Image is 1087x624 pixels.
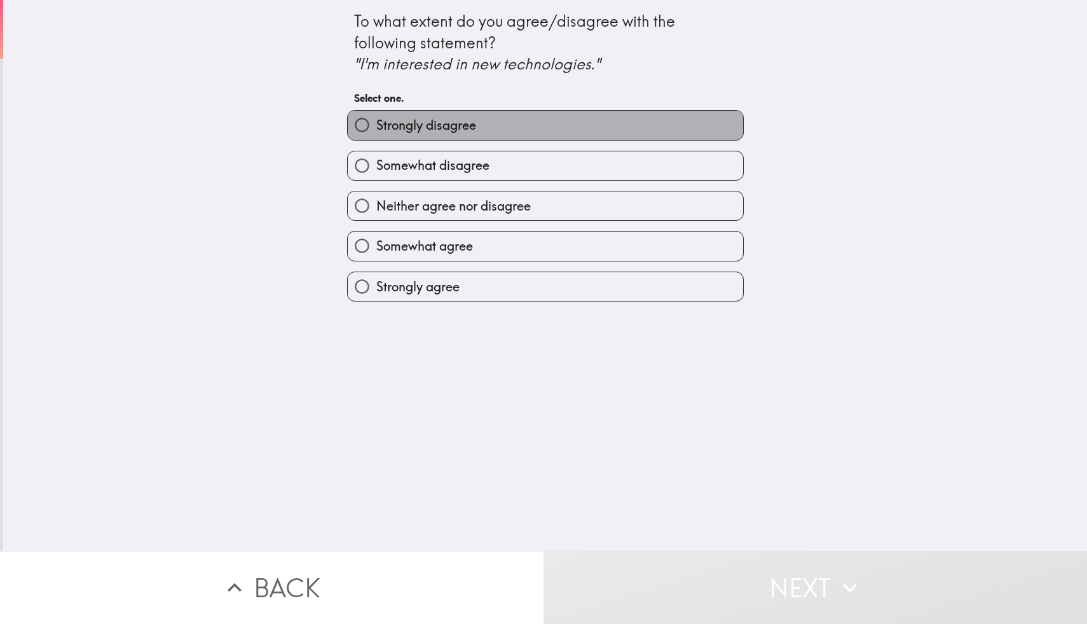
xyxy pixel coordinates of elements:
span: Strongly disagree [376,116,476,134]
button: Neither agree nor disagree [348,191,743,220]
button: Next [543,551,1087,624]
button: Somewhat agree [348,232,743,260]
span: Somewhat disagree [376,156,489,174]
span: Strongly agree [376,278,460,296]
h6: Select one. [354,91,737,105]
button: Strongly disagree [348,111,743,139]
span: Neither agree nor disagree [376,197,531,215]
button: Somewhat disagree [348,151,743,180]
span: Somewhat agree [376,237,473,255]
i: "I'm interested in new technologies." [354,54,600,73]
button: Strongly agree [348,272,743,301]
div: To what extent do you agree/disagree with the following statement? [354,11,737,75]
